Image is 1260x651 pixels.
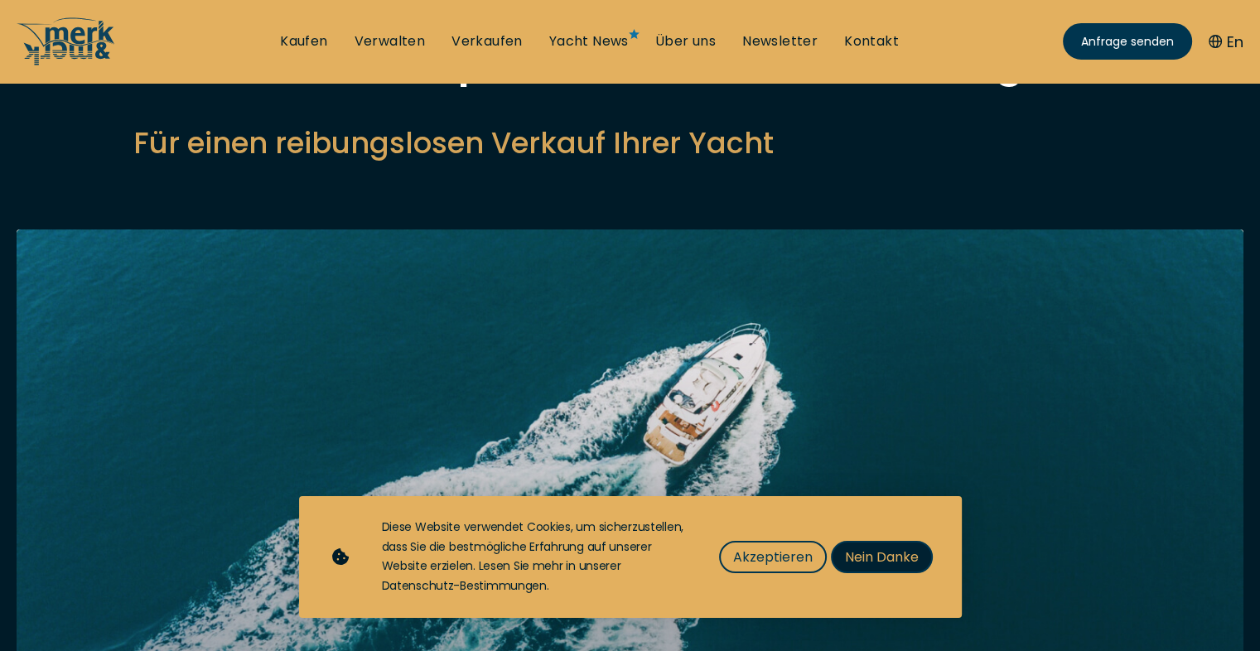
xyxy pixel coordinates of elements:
a: Verkaufen [451,32,523,51]
span: Nein Danke [845,547,919,567]
button: Nein Danke [831,541,933,573]
button: En [1209,31,1243,53]
div: Diese Website verwendet Cookies, um sicherzustellen, dass Sie die bestmögliche Erfahrung auf unse... [382,518,686,596]
h1: Unsere Yachtexpertise - Ihr Verkaufserfolg [133,41,1127,83]
a: Kontakt [844,32,899,51]
a: Newsletter [742,32,818,51]
a: Datenschutz-Bestimmungen [382,577,547,594]
a: Yacht News [549,32,629,51]
a: Verwalten [355,32,426,51]
h2: Für einen reibungslosen Verkauf Ihrer Yacht [133,123,1127,163]
a: Über uns [655,32,716,51]
span: Akzeptieren [733,547,813,567]
span: Anfrage senden [1081,33,1174,51]
a: Anfrage senden [1063,23,1192,60]
button: Akzeptieren [719,541,827,573]
a: Kaufen [280,32,327,51]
